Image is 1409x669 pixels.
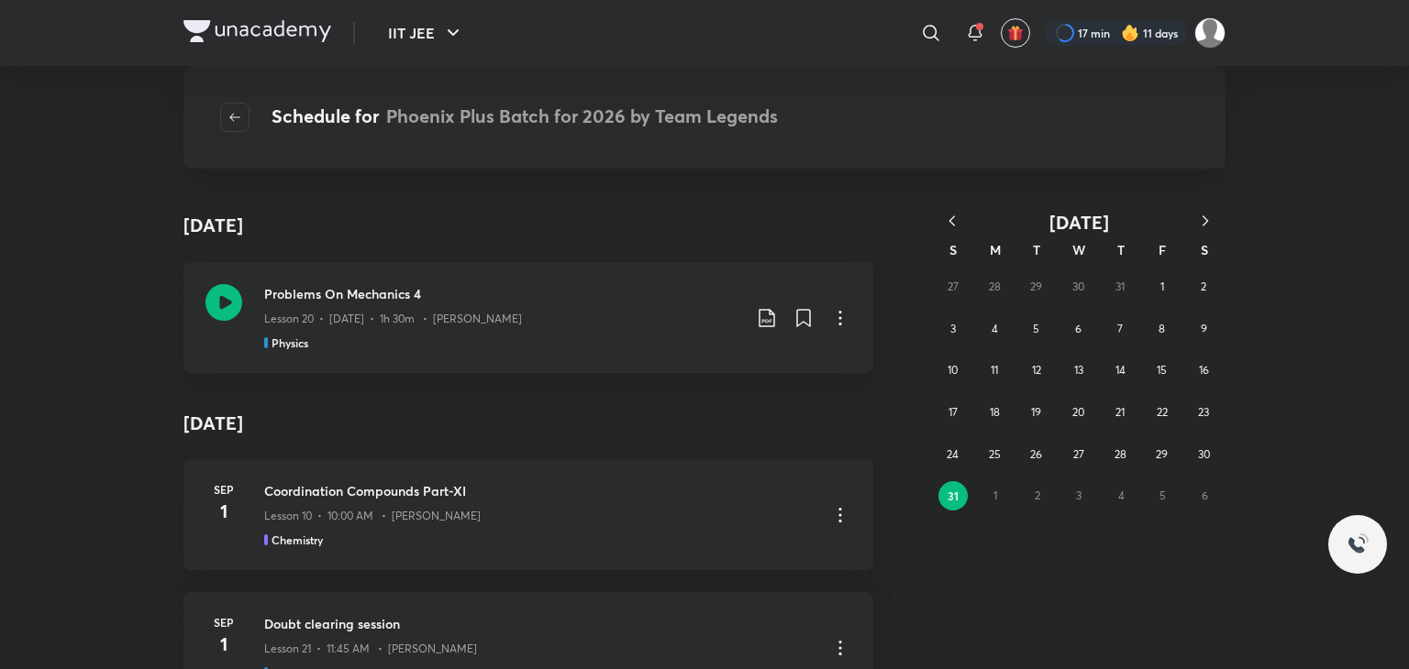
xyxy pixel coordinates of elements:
[990,241,1001,258] abbr: Monday
[1064,356,1093,385] button: August 13, 2025
[1072,241,1085,258] abbr: Wednesday
[1105,356,1135,385] button: August 14, 2025
[1105,440,1135,469] button: August 28, 2025
[1032,363,1041,377] abbr: August 12, 2025
[1159,241,1166,258] abbr: Friday
[1001,18,1030,48] button: avatar
[938,314,968,344] button: August 3, 2025
[1072,405,1084,419] abbr: August 20, 2025
[1105,314,1135,344] button: August 7, 2025
[1117,322,1123,335] abbr: August 7, 2025
[980,314,1009,344] button: August 4, 2025
[1073,447,1084,461] abbr: August 27, 2025
[1064,440,1093,469] button: August 27, 2025
[183,395,873,452] h4: [DATE]
[264,641,477,657] p: Lesson 21 • 11:45 AM • [PERSON_NAME]
[1194,17,1226,49] img: Shreyas Bhanu
[1159,322,1165,335] abbr: August 8, 2025
[1198,405,1209,419] abbr: August 23, 2025
[1148,356,1177,385] button: August 15, 2025
[948,363,958,377] abbr: August 10, 2025
[272,334,308,351] h5: Physics
[938,356,968,385] button: August 10, 2025
[938,398,968,427] button: August 17, 2025
[1157,405,1168,419] abbr: August 22, 2025
[1117,241,1125,258] abbr: Thursday
[1201,322,1207,335] abbr: August 9, 2025
[1033,322,1039,335] abbr: August 5, 2025
[990,405,1000,419] abbr: August 18, 2025
[1189,440,1218,469] button: August 30, 2025
[1022,356,1051,385] button: August 12, 2025
[980,356,1009,385] button: August 11, 2025
[1115,405,1125,419] abbr: August 21, 2025
[377,15,475,51] button: IIT JEE
[949,241,957,258] abbr: Sunday
[205,631,242,658] h4: 1
[1064,314,1093,344] button: August 6, 2025
[1189,314,1218,344] button: August 9, 2025
[1022,314,1051,344] button: August 5, 2025
[938,481,968,510] button: August 31, 2025
[972,211,1185,234] button: [DATE]
[1148,398,1177,427] button: August 22, 2025
[1189,356,1218,385] button: August 16, 2025
[1105,398,1135,427] button: August 21, 2025
[1033,241,1040,258] abbr: Tuesday
[205,614,242,631] h6: Sep
[264,311,522,327] p: Lesson 20 • [DATE] • 1h 30m • [PERSON_NAME]
[1148,440,1177,469] button: August 29, 2025
[264,614,815,633] h3: Doubt clearing session
[183,20,331,47] a: Company Logo
[980,398,1009,427] button: August 18, 2025
[1022,440,1051,469] button: August 26, 2025
[950,322,956,335] abbr: August 3, 2025
[205,498,242,525] h4: 1
[1157,363,1167,377] abbr: August 15, 2025
[980,440,1009,469] button: August 25, 2025
[992,322,998,335] abbr: August 4, 2025
[1201,280,1206,293] abbr: August 2, 2025
[1074,363,1083,377] abbr: August 13, 2025
[205,481,242,498] h6: Sep
[1049,210,1109,235] span: [DATE]
[1199,363,1209,377] abbr: August 16, 2025
[183,262,873,373] a: Problems On Mechanics 4Lesson 20 • [DATE] • 1h 30m • [PERSON_NAME]Physics
[386,104,778,128] span: Phoenix Plus Batch for 2026 by Team Legends
[1121,24,1139,42] img: streak
[1189,398,1218,427] button: August 23, 2025
[991,363,998,377] abbr: August 11, 2025
[264,481,815,500] h3: Coordination Compounds Part-XI
[183,20,331,42] img: Company Logo
[949,405,958,419] abbr: August 17, 2025
[1148,272,1177,302] button: August 1, 2025
[183,212,243,239] h4: [DATE]
[1148,314,1177,344] button: August 8, 2025
[1115,363,1126,377] abbr: August 14, 2025
[264,508,481,524] p: Lesson 10 • 10:00 AM • [PERSON_NAME]
[938,440,968,469] button: August 24, 2025
[1031,405,1041,419] abbr: August 19, 2025
[1064,398,1093,427] button: August 20, 2025
[1075,322,1082,335] abbr: August 6, 2025
[183,459,873,570] a: Sep1Coordination Compounds Part-XILesson 10 • 10:00 AM • [PERSON_NAME]Chemistry
[1160,280,1164,293] abbr: August 1, 2025
[1347,533,1369,555] img: ttu
[272,532,323,548] h5: Chemistry
[264,284,741,303] h3: Problems On Mechanics 4
[1189,272,1218,302] button: August 2, 2025
[1007,25,1024,41] img: avatar
[1115,447,1126,461] abbr: August 28, 2025
[948,488,959,503] abbr: August 31, 2025
[1198,447,1210,461] abbr: August 30, 2025
[272,103,778,132] h4: Schedule for
[1022,398,1051,427] button: August 19, 2025
[1156,447,1168,461] abbr: August 29, 2025
[1201,241,1208,258] abbr: Saturday
[947,447,959,461] abbr: August 24, 2025
[989,447,1001,461] abbr: August 25, 2025
[1030,447,1042,461] abbr: August 26, 2025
